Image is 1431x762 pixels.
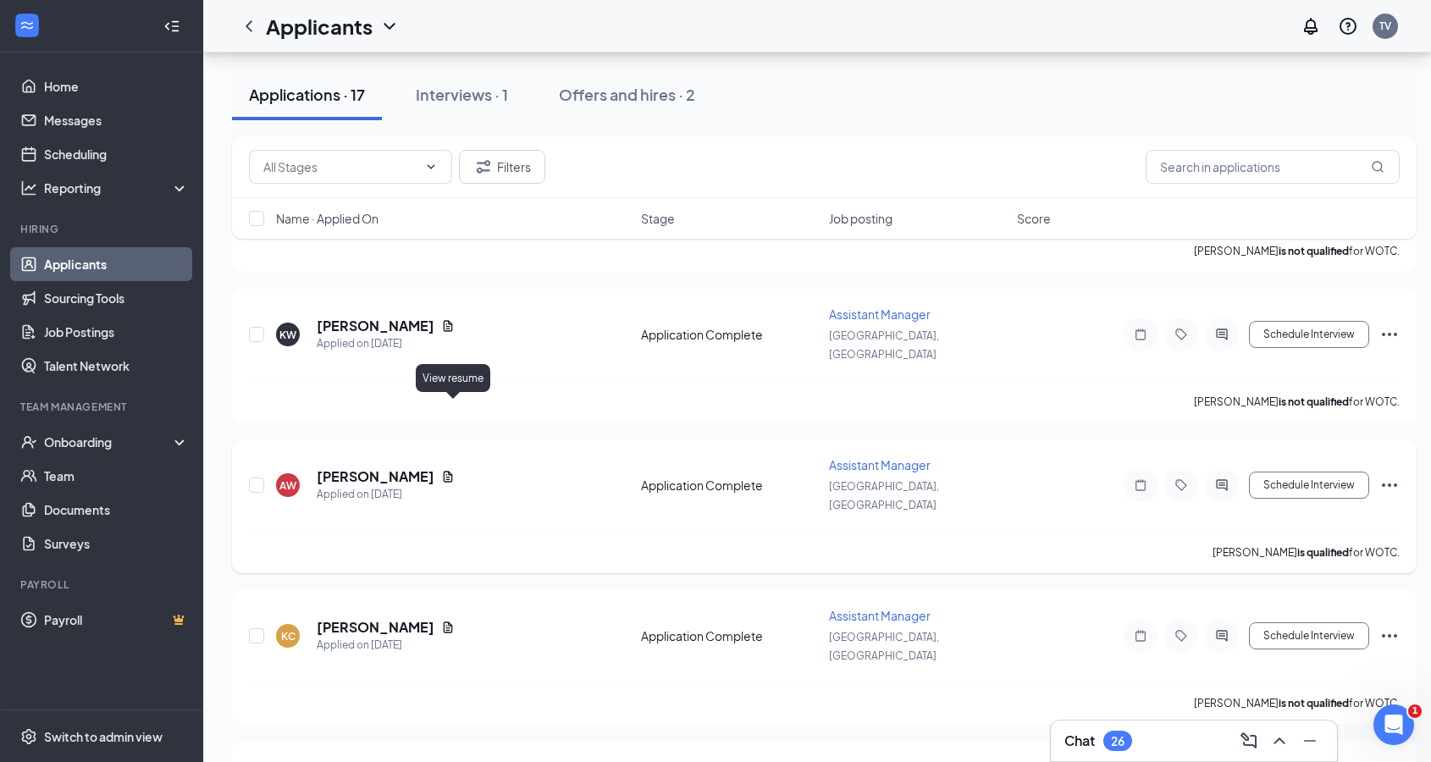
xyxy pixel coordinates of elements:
svg: ActiveChat [1212,478,1232,492]
svg: Document [441,621,455,634]
button: Schedule Interview [1249,622,1369,649]
svg: Ellipses [1379,475,1400,495]
b: is not qualified [1279,395,1349,408]
span: 1 [1408,704,1422,718]
a: Scheduling [44,137,189,171]
svg: WorkstreamLogo [19,17,36,34]
span: Score [1017,210,1051,227]
svg: Settings [20,728,37,745]
button: ChevronUp [1266,727,1293,754]
h1: Applicants [266,12,373,41]
svg: Tag [1171,629,1191,643]
div: Offers and hires · 2 [559,84,695,105]
svg: Note [1130,629,1151,643]
a: PayrollCrown [44,603,189,637]
svg: Note [1130,328,1151,341]
svg: UserCheck [20,433,37,450]
svg: Minimize [1300,731,1320,751]
div: Application Complete [641,326,819,343]
svg: ChevronDown [424,160,438,174]
a: Messages [44,103,189,137]
svg: ChevronDown [379,16,400,36]
div: Application Complete [641,477,819,494]
div: Payroll [20,577,185,592]
button: Schedule Interview [1249,321,1369,348]
span: [GEOGRAPHIC_DATA], [GEOGRAPHIC_DATA] [829,329,939,361]
span: Assistant Manager [829,608,931,623]
div: 26 [1111,734,1124,748]
div: TV [1379,19,1391,33]
span: Assistant Manager [829,306,931,322]
svg: QuestionInfo [1338,16,1358,36]
a: Documents [44,493,189,527]
a: Sourcing Tools [44,281,189,315]
div: Applied on [DATE] [317,335,455,352]
div: Application Complete [641,627,819,644]
b: is not qualified [1279,697,1349,710]
a: Job Postings [44,315,189,349]
div: Team Management [20,400,185,414]
a: Team [44,459,189,493]
button: Schedule Interview [1249,472,1369,499]
svg: ActiveChat [1212,328,1232,341]
b: is qualified [1297,546,1349,559]
input: Search in applications [1146,150,1400,184]
input: All Stages [263,157,417,176]
svg: Notifications [1301,16,1321,36]
span: Job posting [829,210,892,227]
svg: Tag [1171,328,1191,341]
a: Home [44,69,189,103]
p: [PERSON_NAME] for WOTC. [1194,696,1400,710]
svg: MagnifyingGlass [1371,160,1384,174]
h5: [PERSON_NAME] [317,618,434,637]
svg: Collapse [163,18,180,35]
div: AW [279,478,296,493]
a: Surveys [44,527,189,560]
svg: Analysis [20,179,37,196]
span: Stage [641,210,675,227]
span: Name · Applied On [276,210,378,227]
div: Hiring [20,222,185,236]
p: [PERSON_NAME] for WOTC. [1213,545,1400,560]
svg: ActiveChat [1212,629,1232,643]
h5: [PERSON_NAME] [317,317,434,335]
svg: ComposeMessage [1239,731,1259,751]
iframe: Intercom live chat [1373,704,1414,745]
svg: Document [441,470,455,483]
svg: ChevronUp [1269,731,1290,751]
div: Switch to admin view [44,728,163,745]
span: [GEOGRAPHIC_DATA], [GEOGRAPHIC_DATA] [829,480,939,511]
p: [PERSON_NAME] for WOTC. [1194,395,1400,409]
div: Interviews · 1 [416,84,508,105]
h5: [PERSON_NAME] [317,467,434,486]
div: KC [281,629,296,643]
svg: ChevronLeft [239,16,259,36]
a: Applicants [44,247,189,281]
a: Talent Network [44,349,189,383]
svg: Filter [473,157,494,177]
button: ComposeMessage [1235,727,1262,754]
div: View resume [416,364,490,392]
svg: Ellipses [1379,626,1400,646]
div: Onboarding [44,433,174,450]
svg: Ellipses [1379,324,1400,345]
button: Filter Filters [459,150,545,184]
svg: Tag [1171,478,1191,492]
div: KW [279,328,296,342]
h3: Chat [1064,732,1095,750]
span: Assistant Manager [829,457,931,472]
span: [GEOGRAPHIC_DATA], [GEOGRAPHIC_DATA] [829,631,939,662]
div: Applied on [DATE] [317,486,455,503]
div: Reporting [44,179,190,196]
svg: Note [1130,478,1151,492]
div: Applications · 17 [249,84,365,105]
svg: Document [441,319,455,333]
div: Applied on [DATE] [317,637,455,654]
button: Minimize [1296,727,1323,754]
